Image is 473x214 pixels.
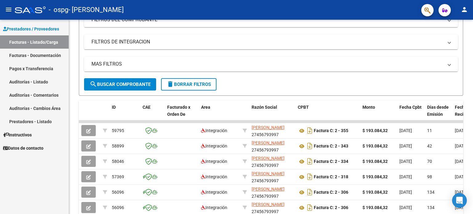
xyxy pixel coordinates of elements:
datatable-header-cell: Fecha Cpbt [397,101,425,128]
datatable-header-cell: Monto [360,101,397,128]
strong: $ 193.084,32 [362,174,388,179]
span: [DATE] [399,174,412,179]
div: 27456793997 [252,170,293,183]
span: [DATE] [455,143,467,148]
button: Borrar Filtros [161,78,216,91]
strong: $ 193.084,32 [362,205,388,210]
strong: Factura C: 2 - 306 [314,190,348,195]
datatable-header-cell: Razón Social [249,101,295,128]
span: Integración [201,190,227,195]
strong: $ 193.084,32 [362,128,388,133]
span: Prestadores / Proveedores [3,26,59,32]
mat-panel-title: MAS FILTROS [91,61,443,67]
span: [PERSON_NAME] [252,171,285,176]
datatable-header-cell: ID [109,101,140,128]
datatable-header-cell: Días desde Emisión [425,101,452,128]
span: Buscar Comprobante [90,82,151,87]
div: 27456793997 [252,139,293,152]
strong: $ 193.084,32 [362,143,388,148]
span: [DATE] [455,174,467,179]
button: Buscar Comprobante [84,78,156,91]
span: 58899 [112,143,124,148]
span: 56096 [112,190,124,195]
span: Instructivos [3,131,32,138]
strong: Factura C: 2 - 334 [314,159,348,164]
span: 70 [427,159,432,164]
span: [DATE] [455,128,467,133]
strong: Factura C: 2 - 306 [314,205,348,210]
span: 57369 [112,174,124,179]
mat-panel-title: FILTROS DE INTEGRACION [91,38,443,45]
mat-icon: delete [167,80,174,88]
span: Fecha Recibido [455,105,472,117]
strong: Factura C: 2 - 343 [314,144,348,149]
mat-icon: search [90,80,97,88]
span: [DATE] [399,128,412,133]
i: Descargar documento [306,187,314,197]
span: [DATE] [399,205,412,210]
strong: $ 193.084,32 [362,190,388,195]
span: 59795 [112,128,124,133]
span: [DATE] [455,190,467,195]
mat-expansion-panel-header: FILTROS DE INTEGRACION [84,34,458,49]
strong: $ 193.084,32 [362,159,388,164]
span: 11 [427,128,432,133]
div: 27456793997 [252,186,293,199]
span: Borrar Filtros [167,82,211,87]
datatable-header-cell: CPBT [295,101,360,128]
strong: Factura C: 2 - 318 [314,175,348,180]
span: [PERSON_NAME] [252,125,285,130]
strong: Factura C: 2 - 355 [314,128,348,133]
span: Integración [201,143,227,148]
span: - [PERSON_NAME] [68,3,124,17]
i: Descargar documento [306,156,314,166]
span: Integración [201,174,227,179]
mat-icon: person [461,6,468,13]
div: 27456793997 [252,201,293,214]
span: 56096 [112,205,124,210]
span: Fecha Cpbt [399,105,422,110]
i: Descargar documento [306,203,314,212]
span: Razón Social [252,105,277,110]
datatable-header-cell: Area [199,101,240,128]
span: [DATE] [399,143,412,148]
span: 134 [427,205,435,210]
span: [PERSON_NAME] [252,140,285,145]
span: - ospg [49,3,68,17]
span: Integración [201,128,227,133]
span: 98 [427,174,432,179]
span: Días desde Emisión [427,105,449,117]
span: Integración [201,205,227,210]
datatable-header-cell: Facturado x Orden De [165,101,199,128]
span: [DATE] [399,190,412,195]
i: Descargar documento [306,172,314,182]
datatable-header-cell: CAE [140,101,165,128]
span: 42 [427,143,432,148]
div: 27456793997 [252,155,293,168]
span: 134 [427,190,435,195]
span: Datos de contacto [3,145,43,151]
div: Open Intercom Messenger [452,193,467,208]
span: Facturado x Orden De [167,105,190,117]
span: Integración [201,159,227,164]
mat-expansion-panel-header: MAS FILTROS [84,57,458,71]
i: Descargar documento [306,126,314,135]
i: Descargar documento [306,141,314,151]
span: CAE [143,105,151,110]
span: [PERSON_NAME] [252,156,285,161]
mat-icon: menu [5,6,12,13]
span: [DATE] [399,159,412,164]
span: [PERSON_NAME] [252,187,285,192]
span: CPBT [298,105,309,110]
span: 58046 [112,159,124,164]
div: 27456793997 [252,124,293,137]
span: [PERSON_NAME] [252,202,285,207]
span: ID [112,105,116,110]
span: Area [201,105,210,110]
span: [DATE] [455,159,467,164]
span: Monto [362,105,375,110]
